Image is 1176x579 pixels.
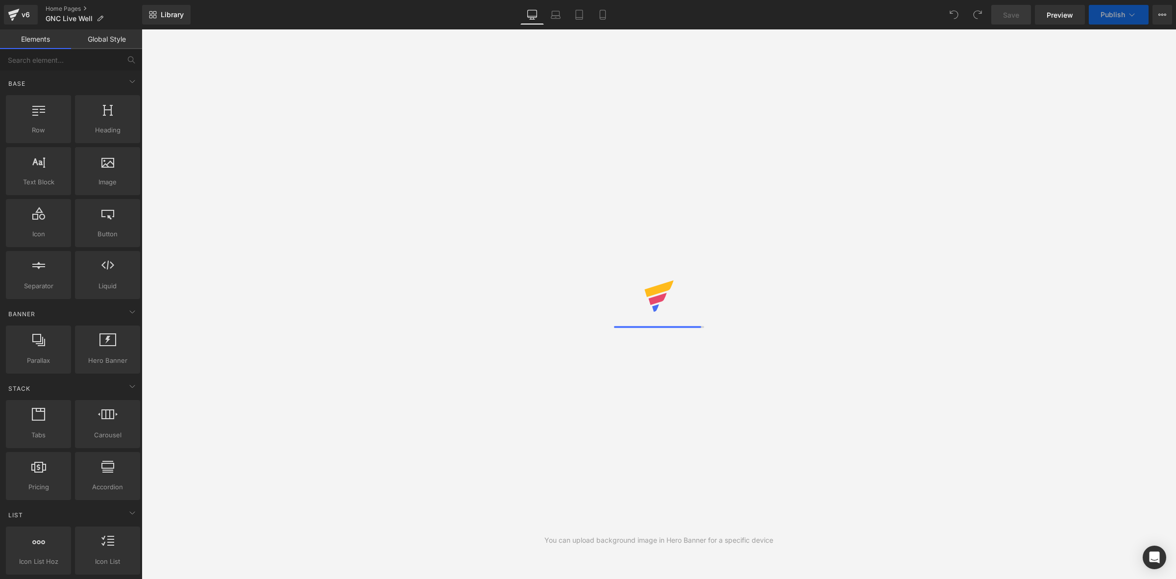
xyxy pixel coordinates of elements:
[567,5,591,25] a: Tablet
[1101,11,1125,19] span: Publish
[1089,5,1149,25] button: Publish
[1152,5,1172,25] button: More
[161,10,184,19] span: Library
[1143,546,1166,569] div: Open Intercom Messenger
[591,5,614,25] a: Mobile
[9,229,68,239] span: Icon
[520,5,544,25] a: Desktop
[71,29,142,49] a: Global Style
[46,5,142,13] a: Home Pages
[78,482,137,492] span: Accordion
[78,355,137,366] span: Hero Banner
[78,177,137,187] span: Image
[1003,10,1019,20] span: Save
[944,5,964,25] button: Undo
[78,556,137,567] span: Icon List
[7,384,31,393] span: Stack
[7,79,26,88] span: Base
[1047,10,1073,20] span: Preview
[9,482,68,492] span: Pricing
[9,430,68,440] span: Tabs
[142,5,191,25] a: New Library
[9,556,68,567] span: Icon List Hoz
[4,5,38,25] a: v6
[46,15,93,23] span: GNC Live Well
[78,430,137,440] span: Carousel
[7,510,24,520] span: List
[544,535,773,546] div: You can upload background image in Hero Banner for a specific device
[9,177,68,187] span: Text Block
[78,281,137,291] span: Liquid
[544,5,567,25] a: Laptop
[9,125,68,135] span: Row
[78,229,137,239] span: Button
[7,309,36,319] span: Banner
[9,281,68,291] span: Separator
[9,355,68,366] span: Parallax
[968,5,987,25] button: Redo
[78,125,137,135] span: Heading
[20,8,32,21] div: v6
[1035,5,1085,25] a: Preview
